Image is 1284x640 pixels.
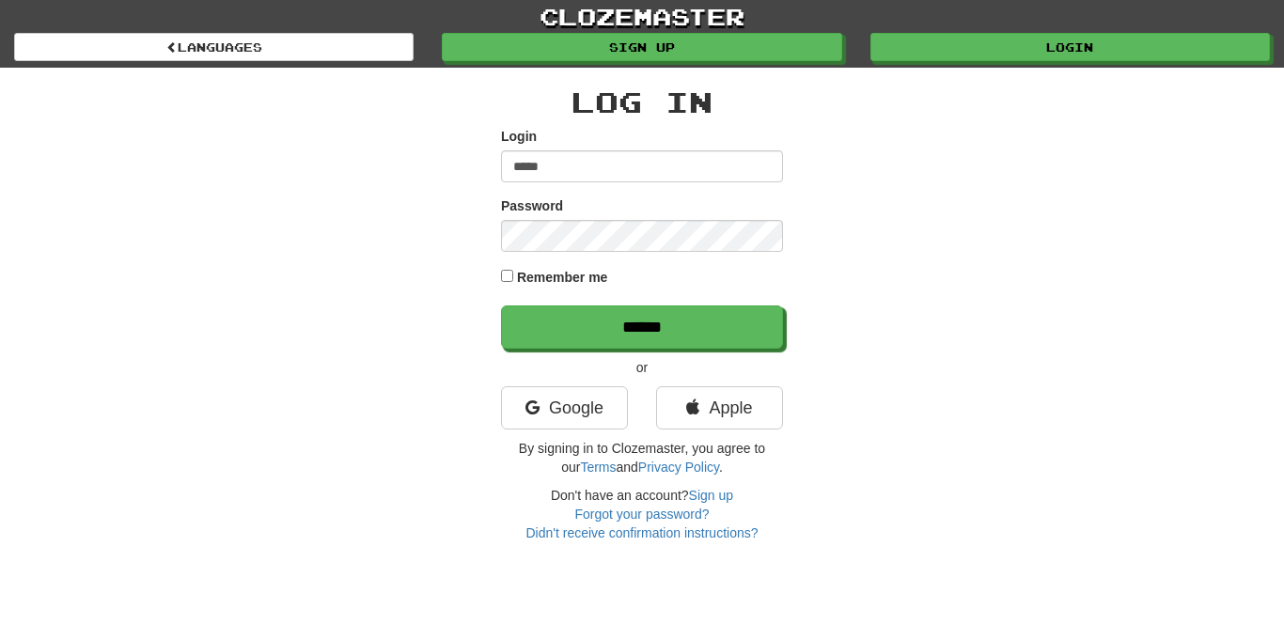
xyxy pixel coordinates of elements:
a: Sign up [442,33,841,61]
p: By signing in to Clozemaster, you agree to our and . [501,439,783,476]
div: Don't have an account? [501,486,783,542]
label: Password [501,196,563,215]
a: Forgot your password? [574,507,709,522]
a: Login [870,33,1270,61]
a: Sign up [689,488,733,503]
label: Remember me [517,268,608,287]
label: Login [501,127,537,146]
a: Terms [580,460,616,475]
p: or [501,358,783,377]
h2: Log In [501,86,783,117]
a: Google [501,386,628,429]
a: Didn't receive confirmation instructions? [525,525,758,540]
a: Privacy Policy [638,460,719,475]
a: Languages [14,33,414,61]
a: Apple [656,386,783,429]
